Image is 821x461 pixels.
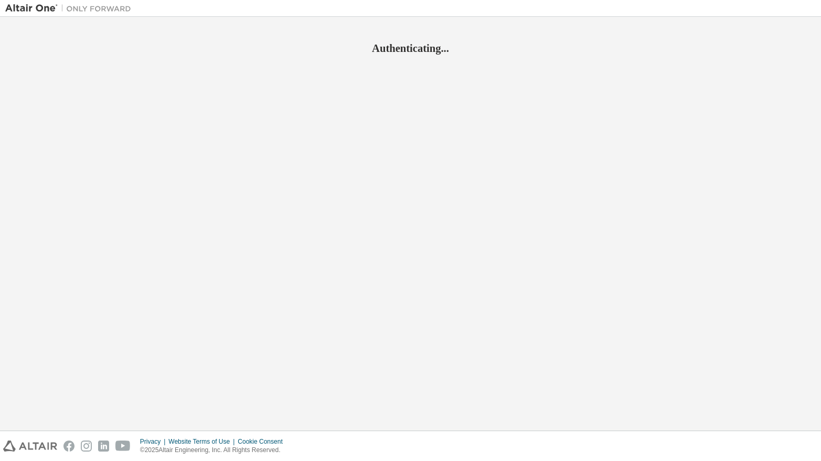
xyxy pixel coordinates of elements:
[168,437,238,446] div: Website Terms of Use
[5,41,816,55] h2: Authenticating...
[5,3,136,14] img: Altair One
[238,437,289,446] div: Cookie Consent
[98,441,109,452] img: linkedin.svg
[115,441,131,452] img: youtube.svg
[3,441,57,452] img: altair_logo.svg
[63,441,74,452] img: facebook.svg
[140,437,168,446] div: Privacy
[81,441,92,452] img: instagram.svg
[140,446,289,455] p: © 2025 Altair Engineering, Inc. All Rights Reserved.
